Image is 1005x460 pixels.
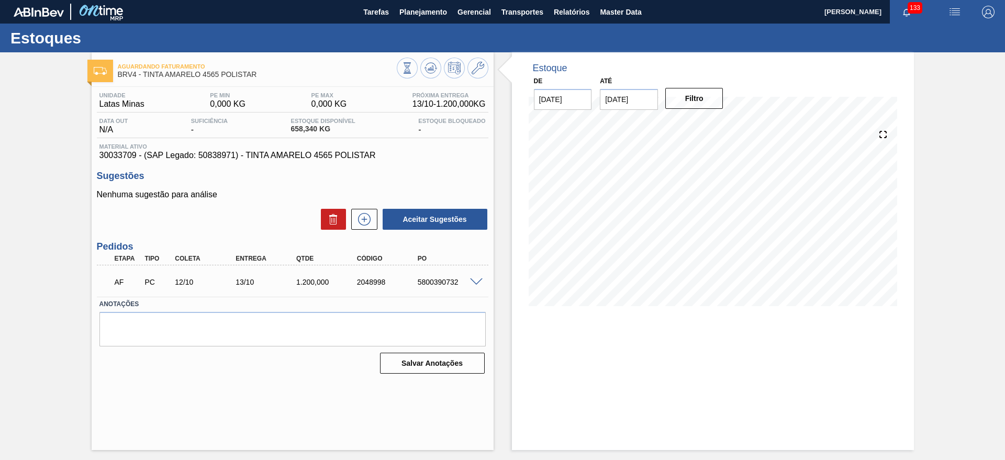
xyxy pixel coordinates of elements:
[115,278,141,286] p: AF
[948,6,961,18] img: userActions
[982,6,995,18] img: Logout
[294,255,362,262] div: Qtde
[112,255,143,262] div: Etapa
[534,89,592,110] input: dd/mm/yyyy
[97,241,488,252] h3: Pedidos
[210,99,245,109] span: 0,000 KG
[534,77,543,85] label: De
[142,255,173,262] div: Tipo
[418,118,485,124] span: Estoque Bloqueado
[294,278,362,286] div: 1.200,000
[377,208,488,231] div: Aceitar Sugestões
[210,92,245,98] span: PE MIN
[118,63,397,70] span: Aguardando Faturamento
[416,118,488,134] div: -
[97,118,131,134] div: N/A
[94,67,107,75] img: Ícone
[99,151,486,160] span: 30033709 - (SAP Legado: 50838971) - TINTA AMARELO 4565 POLISTAR
[600,6,641,18] span: Master Data
[99,99,144,109] span: Latas Minas
[291,118,355,124] span: Estoque Disponível
[415,278,483,286] div: 5800390732
[420,58,441,78] button: Atualizar Gráfico
[665,88,723,109] button: Filtro
[380,353,485,374] button: Salvar Anotações
[600,77,612,85] label: Até
[600,89,658,110] input: dd/mm/yyyy
[444,58,465,78] button: Programar Estoque
[415,255,483,262] div: PO
[363,6,389,18] span: Tarefas
[311,99,347,109] span: 0,000 KG
[354,278,422,286] div: 2048998
[99,118,128,124] span: Data out
[99,143,486,150] span: Material ativo
[99,92,144,98] span: Unidade
[467,58,488,78] button: Ir ao Master Data / Geral
[14,7,64,17] img: TNhmsLtSVTkK8tSr43FrP2fwEKptu5GPRR3wAAAABJRU5ErkJggg==
[457,6,491,18] span: Gerencial
[554,6,589,18] span: Relatórios
[112,271,143,294] div: Aguardando Faturamento
[233,255,301,262] div: Entrega
[399,6,447,18] span: Planejamento
[10,32,196,44] h1: Estoques
[890,5,923,19] button: Notificações
[118,71,397,78] span: BRV4 - TINTA AMARELO 4565 POLISTAR
[172,255,240,262] div: Coleta
[501,6,543,18] span: Transportes
[412,99,486,109] span: 13/10 - 1.200,000 KG
[97,171,488,182] h3: Sugestões
[346,209,377,230] div: Nova sugestão
[412,92,486,98] span: Próxima Entrega
[316,209,346,230] div: Excluir Sugestões
[191,118,228,124] span: Suficiência
[354,255,422,262] div: Código
[97,190,488,199] p: Nenhuma sugestão para análise
[908,2,922,14] span: 133
[533,63,567,74] div: Estoque
[172,278,240,286] div: 12/10/2025
[291,125,355,133] span: 658,340 KG
[233,278,301,286] div: 13/10/2025
[397,58,418,78] button: Visão Geral dos Estoques
[383,209,487,230] button: Aceitar Sugestões
[188,118,230,134] div: -
[99,297,486,312] label: Anotações
[142,278,173,286] div: Pedido de Compra
[311,92,347,98] span: PE MAX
